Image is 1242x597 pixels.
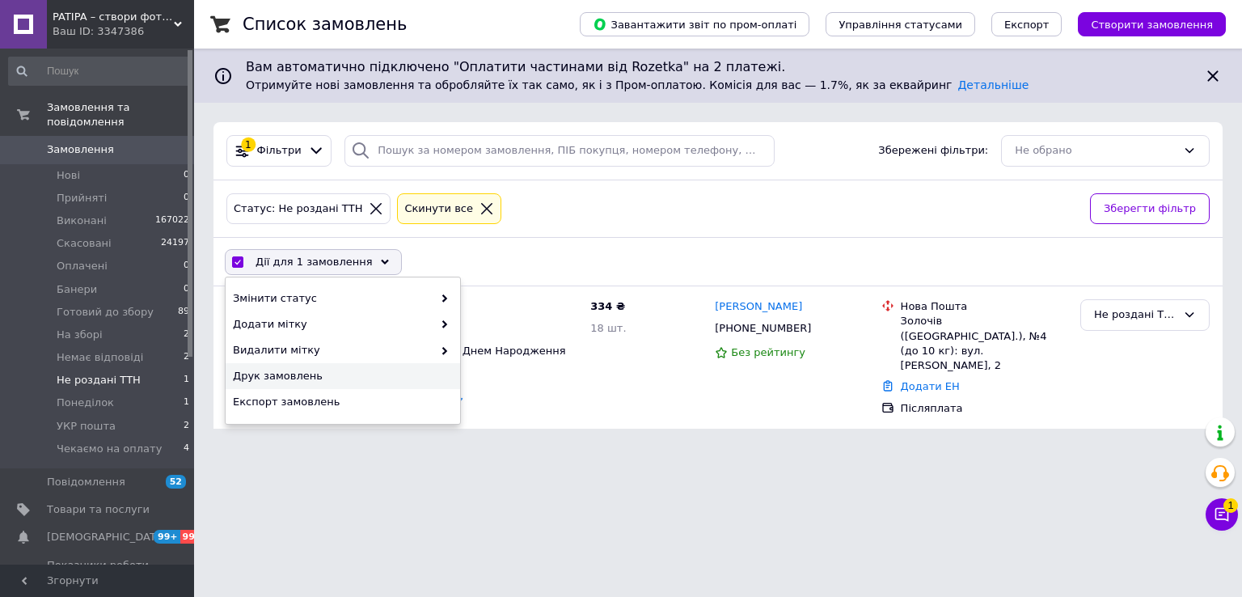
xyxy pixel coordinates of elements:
span: 99+ [180,530,207,544]
span: 52 [166,475,186,489]
div: Cкинути все [401,201,476,218]
span: Без рейтингу [731,346,805,358]
span: Чекаємо на оплату [57,442,162,456]
div: Золочів ([GEOGRAPHIC_DATA].), №4 (до 10 кг): вул. [PERSON_NAME], 2 [901,314,1067,373]
div: 1 [241,138,256,152]
span: Не роздані ТТН [57,373,141,387]
a: [PERSON_NAME] [715,299,802,315]
span: Видалити мітку [233,343,433,358]
span: Додати мітку [233,317,433,332]
span: Банери [57,282,97,297]
span: 2 [184,419,189,434]
span: Збережені фільтри: [878,143,988,159]
span: Зберегти фільтр [1104,201,1196,218]
button: Завантажити звіт по пром-оплаті [580,12,809,36]
button: Експорт [991,12,1062,36]
div: Нова Пошта [901,299,1067,314]
span: 1 [184,396,189,410]
span: Повідомлення [47,475,125,489]
span: 0 [184,282,189,297]
span: Показники роботи компанії [47,558,150,587]
button: Чат з покупцем1 [1206,498,1238,531]
div: Післяплата [901,401,1067,416]
span: Створити замовлення [1091,19,1213,31]
div: Не обрано [1015,142,1177,159]
span: Змінити статус [233,291,433,306]
button: Зберегти фільтр [1090,193,1210,225]
input: Пошук [8,57,191,86]
span: Скасовані [57,236,112,251]
span: Товари та послуги [47,502,150,517]
h1: Список замовлень [243,15,407,34]
span: Замовлення та повідомлення [47,100,194,129]
span: Експорт замовлень [233,395,449,409]
span: Управління статусами [839,19,962,31]
span: Отримуйте нові замовлення та обробляйте їх так само, як і з Пром-оплатою. Комісія для вас — 1.7%,... [246,78,1029,91]
span: Понеділок [57,396,114,410]
span: 0 [184,259,189,273]
span: Завантажити звіт по пром-оплаті [593,17,796,32]
span: 2 [184,350,189,365]
span: УКР пошта [57,419,116,434]
span: Експорт [1004,19,1050,31]
span: 89 [178,305,189,320]
span: Нові [57,168,80,183]
span: PATIPA – створи фотозону своїми руками! [53,10,174,24]
button: Управління статусами [826,12,975,36]
div: Не роздані ТТН [1094,307,1177,324]
span: Прийняті [57,191,107,205]
a: Детальніше [957,78,1029,91]
span: 1 [1223,498,1238,513]
span: 18 шт. [590,322,626,334]
span: Виконані [57,214,107,228]
span: 334 ₴ [590,300,625,312]
button: Створити замовлення [1078,12,1226,36]
span: 24197 [161,236,189,251]
a: Додати ЕН [901,380,960,392]
span: На зборі [57,328,103,342]
div: Ваш ID: 3347386 [53,24,194,39]
span: Оплачені [57,259,108,273]
div: [PHONE_NUMBER] [712,318,814,339]
span: Друк замовлень [233,369,449,383]
span: 0 [184,168,189,183]
span: 0 [184,191,189,205]
a: Створити замовлення [1062,18,1226,30]
div: Статус: Не роздані ТТН [230,201,365,218]
span: Дії для 1 замовлення [256,255,373,269]
span: 1 [184,373,189,387]
span: 167022 [155,214,189,228]
span: 99+ [154,530,180,544]
span: [DEMOGRAPHIC_DATA] [47,530,167,544]
span: Готовий до збору [57,305,154,320]
span: Вам автоматично підключено "Оплатити частинами від Rozetka" на 2 платежі. [246,58,1190,77]
span: 2 [184,328,189,342]
span: Фільтри [257,143,302,159]
input: Пошук за номером замовлення, ПІБ покупця, номером телефону, Email, номером накладної [344,135,775,167]
span: 4 [184,442,189,456]
span: Немає відповіді [57,350,143,365]
span: Замовлення [47,142,114,157]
